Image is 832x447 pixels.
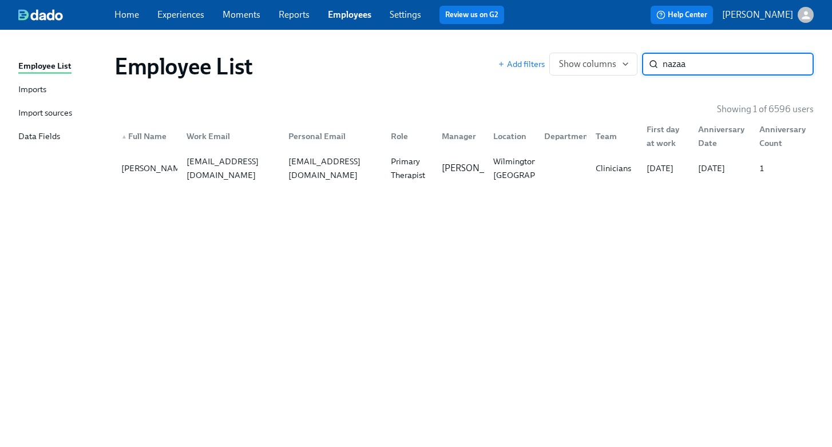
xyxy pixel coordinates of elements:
p: [PERSON_NAME] [722,9,793,21]
div: Import sources [18,106,72,121]
a: Settings [390,9,421,20]
div: Full Name [117,129,177,143]
div: Personal Email [284,129,381,143]
button: Help Center [651,6,713,24]
div: Primary Therapist [386,155,433,182]
div: Department [540,129,596,143]
span: ▲ [121,134,127,140]
a: Import sources [18,106,105,121]
a: dado [18,9,114,21]
a: Review us on G2 [445,9,498,21]
span: Help Center [656,9,707,21]
a: [PERSON_NAME][EMAIL_ADDRESS][DOMAIN_NAME][EMAIL_ADDRESS][DOMAIN_NAME]Primary Therapist[PERSON_NAM... [114,152,814,184]
div: Data Fields [18,130,60,144]
div: Department [535,125,587,148]
div: Anniversary Count [755,122,811,150]
div: First day at work [637,125,689,148]
div: Manager [437,129,484,143]
h1: Employee List [114,53,253,80]
div: Role [386,129,413,143]
div: Personal Email [279,125,381,148]
a: Employee List [18,60,105,74]
div: Clinicians [591,161,638,175]
div: [EMAIL_ADDRESS][DOMAIN_NAME] [182,155,279,182]
div: Location [484,125,536,148]
div: Team [587,125,638,148]
div: Team [591,129,638,143]
div: Manager [433,125,484,148]
div: Role [382,125,433,148]
div: Employee List [18,60,72,74]
a: Reports [279,9,310,20]
div: 1 [755,161,811,175]
div: ▲Full Name [117,125,177,148]
div: Anniversary Date [694,122,750,150]
p: Showing 1 of 6596 users [717,103,814,116]
a: Employees [328,9,371,20]
button: Add filters [498,58,545,70]
p: [PERSON_NAME] [442,162,513,175]
div: Anniversary Date [689,125,750,148]
a: Imports [18,83,105,97]
span: Show columns [559,58,628,70]
a: Moments [223,9,260,20]
a: Experiences [157,9,204,20]
button: [PERSON_NAME] [722,7,814,23]
input: Search by name [663,53,814,76]
div: [EMAIL_ADDRESS][DOMAIN_NAME] [284,155,381,182]
div: First day at work [642,122,689,150]
div: Location [489,129,536,143]
a: Data Fields [18,130,105,144]
div: [DATE] [642,161,689,175]
div: Work Email [182,129,279,143]
div: Work Email [177,125,279,148]
button: Show columns [549,53,637,76]
div: Wilmington DE [GEOGRAPHIC_DATA] [489,155,582,182]
button: Review us on G2 [439,6,504,24]
div: Anniversary Count [750,125,811,148]
a: Home [114,9,139,20]
img: dado [18,9,63,21]
div: [PERSON_NAME] [117,161,193,175]
div: [DATE] [694,161,750,175]
div: Imports [18,83,46,97]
